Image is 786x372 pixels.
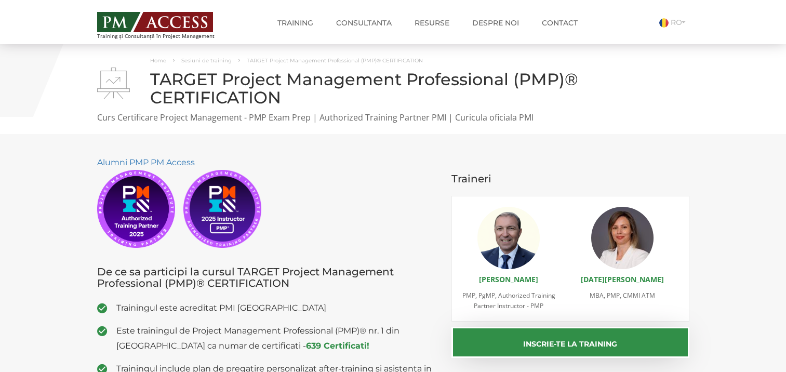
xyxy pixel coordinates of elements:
img: Romana [659,18,669,28]
span: Este trainingul de Project Management Professional (PMP)® nr. 1 din [GEOGRAPHIC_DATA] ca numar de... [116,323,436,353]
p: Curs Certificare Project Management - PMP Exam Prep | Authorized Training Partner PMI | Curicula ... [97,112,689,124]
a: Training [270,12,321,33]
a: Consultanta [328,12,399,33]
span: TARGET Project Management Professional (PMP)® CERTIFICATION [247,57,423,64]
span: Trainingul este acreditat PMI [GEOGRAPHIC_DATA] [116,300,436,315]
a: Alumni PMP PM Access [97,157,195,167]
span: Training și Consultanță în Project Management [97,33,234,39]
h3: Traineri [451,173,689,184]
a: Contact [534,12,585,33]
a: 639 Certificati! [306,341,369,351]
h3: De ce sa participi la cursul TARGET Project Management Professional (PMP)® CERTIFICATION [97,266,436,289]
a: RO [659,18,689,27]
span: PMP, PgMP, Authorized Training Partner Instructor - PMP [462,291,555,310]
img: TARGET Project Management Professional (PMP)® CERTIFICATION [97,68,130,99]
a: [DATE][PERSON_NAME] [581,274,664,284]
button: Inscrie-te la training [451,327,689,358]
a: Sesiuni de training [181,57,232,64]
a: Despre noi [464,12,527,33]
span: MBA, PMP, CMMI ATM [590,291,655,300]
a: [PERSON_NAME] [479,274,538,284]
a: Resurse [407,12,457,33]
a: Training și Consultanță în Project Management [97,9,234,39]
img: PM ACCESS - Echipa traineri si consultanti certificati PMP: Narciss Popescu, Mihai Olaru, Monica ... [97,12,213,32]
h1: TARGET Project Management Professional (PMP)® CERTIFICATION [97,70,689,107]
a: Home [150,57,166,64]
